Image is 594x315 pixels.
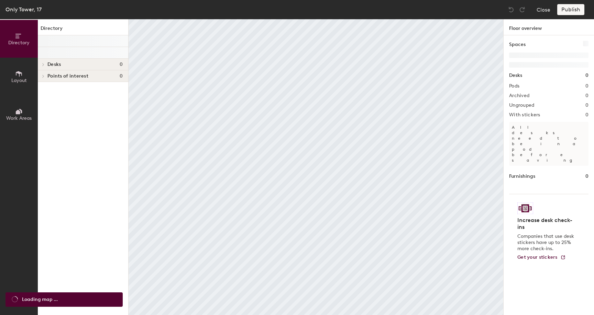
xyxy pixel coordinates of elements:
h1: 0 [585,173,588,180]
h1: Spaces [509,41,526,48]
h2: Pods [509,83,519,89]
h2: Ungrouped [509,103,535,108]
span: Get your stickers [517,254,558,260]
span: Desks [47,62,61,67]
img: Sticker logo [517,202,533,214]
p: All desks need to be in a pod before saving [509,122,588,166]
h2: Archived [509,93,529,98]
h1: Furnishings [509,173,535,180]
h2: 0 [585,83,588,89]
p: Companies that use desk stickers have up to 25% more check-ins. [517,233,576,252]
img: Redo [519,6,526,13]
span: 0 [120,73,123,79]
a: Get your stickers [517,255,566,260]
h2: With stickers [509,112,540,118]
canvas: Map [129,19,503,315]
h2: 0 [585,93,588,98]
span: 0 [120,62,123,67]
h2: 0 [585,103,588,108]
h1: Desks [509,72,522,79]
h2: 0 [585,112,588,118]
button: Close [537,4,550,15]
h1: Floor overview [504,19,594,35]
span: Loading map ... [22,296,58,303]
span: Points of interest [47,73,88,79]
div: Only Tower, 17 [5,5,42,14]
h1: 0 [585,72,588,79]
span: Work Areas [6,115,32,121]
h4: Increase desk check-ins [517,217,576,231]
img: Undo [508,6,515,13]
h1: Directory [38,25,128,35]
span: Directory [8,40,30,46]
span: Layout [11,78,27,83]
